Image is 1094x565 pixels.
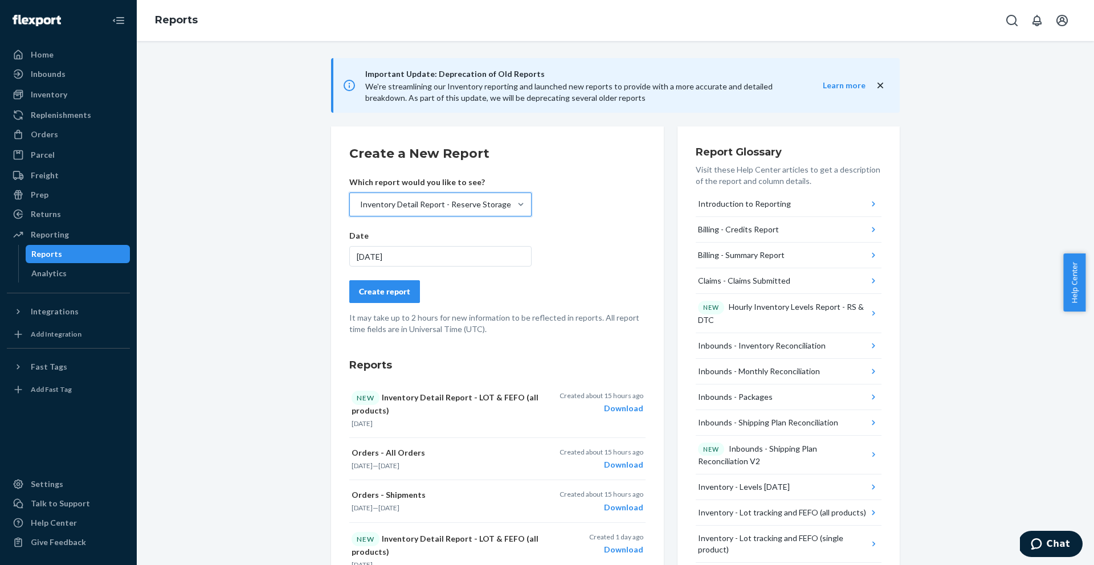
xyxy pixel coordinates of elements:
p: It may take up to 2 hours for new information to be reflected in reports. All report time fields ... [349,312,646,335]
div: Download [560,459,643,470]
div: Prep [31,189,48,200]
button: Close Navigation [107,9,130,32]
div: Inventory Detail Report - Reserve Storage [360,199,511,210]
div: Returns [31,208,61,220]
p: Created about 15 hours ago [560,447,643,457]
div: Inbounds - Monthly Reconciliation [698,366,820,377]
div: Fast Tags [31,361,67,372]
div: Inbounds - Packages [698,391,773,403]
button: Claims - Claims Submitted [696,268,881,294]
a: Add Integration [7,325,130,343]
p: Inventory Detail Report - LOT & FEFO (all products) [352,532,544,558]
ol: breadcrumbs [146,4,207,37]
p: Orders - All Orders [352,447,544,458]
div: Inventory [31,89,67,100]
div: Talk to Support [31,498,90,509]
div: Inbounds [31,68,66,80]
p: Which report would you like to see? [349,177,532,188]
p: Created about 15 hours ago [560,391,643,400]
div: Add Integration [31,329,81,339]
div: Hourly Inventory Levels Report - RS & DTC [698,301,868,326]
time: [DATE] [378,461,399,470]
button: Inbounds - Packages [696,384,881,410]
p: Created about 15 hours ago [560,489,643,499]
a: Add Fast Tag [7,380,130,399]
button: Introduction to Reporting [696,191,881,217]
span: We're streamlining our Inventory reporting and launched new reports to provide with a more accura... [365,81,773,103]
time: [DATE] [352,419,373,428]
div: NEW [352,532,379,546]
a: Settings [7,475,130,493]
button: Billing - Credits Report [696,217,881,243]
div: Download [560,403,643,414]
a: Replenishments [7,106,130,124]
div: Download [560,502,643,513]
p: Visit these Help Center articles to get a description of the report and column details. [696,164,881,187]
div: Inbounds - Inventory Reconciliation [698,340,826,351]
div: Integrations [31,306,79,317]
h3: Reports [349,358,646,372]
button: Learn more [800,80,866,91]
button: Inbounds - Monthly Reconciliation [696,359,881,384]
p: Date [349,230,532,241]
div: Download [589,544,643,555]
div: Add Fast Tag [31,384,72,394]
a: Inventory [7,85,130,104]
div: Reporting [31,229,69,240]
div: Reports [31,248,62,260]
button: Integrations [7,302,130,321]
button: Open Search Box [1001,9,1023,32]
p: NEW [703,303,719,312]
div: Inventory - Lot tracking and FEFO (all products) [698,507,866,518]
div: NEW [352,391,379,405]
a: Reports [26,245,130,263]
div: Inbounds - Shipping Plan Reconciliation [698,417,838,428]
div: Billing - Summary Report [698,249,785,261]
button: Fast Tags [7,358,130,376]
a: Home [7,46,130,64]
div: Claims - Claims Submitted [698,275,790,286]
button: Inbounds - Shipping Plan Reconciliation [696,410,881,436]
button: Open notifications [1026,9,1048,32]
img: Flexport logo [13,15,61,26]
a: Analytics [26,264,130,282]
div: Inventory - Lot tracking and FEFO (single product) [698,533,868,555]
p: — [352,461,544,470]
a: Returns [7,205,130,223]
button: Orders - All Orders[DATE]—[DATE]Created about 15 hours agoDownload [349,438,646,480]
p: NEW [703,445,719,454]
button: Inventory - Lot tracking and FEFO (all products) [696,500,881,526]
div: Analytics [31,268,67,279]
button: NEWInventory Detail Report - LOT & FEFO (all products)[DATE]Created about 15 hours agoDownload [349,382,646,438]
time: [DATE] [352,503,373,512]
p: Inventory Detail Report - LOT & FEFO (all products) [352,391,544,416]
button: Inbounds - Inventory Reconciliation [696,333,881,359]
div: Parcel [31,149,55,161]
a: Orders [7,125,130,144]
div: Help Center [31,517,77,529]
div: Orders [31,129,58,140]
div: Create report [359,286,410,297]
div: Home [31,49,54,60]
button: Give Feedback [7,533,130,551]
button: NEWHourly Inventory Levels Report - RS & DTC [696,294,881,333]
button: Create report [349,280,420,303]
button: Open account menu [1051,9,1073,32]
time: [DATE] [378,503,399,512]
p: Created 1 day ago [589,532,643,542]
h2: Create a New Report [349,145,646,163]
a: Reporting [7,226,130,244]
time: [DATE] [352,461,373,470]
button: close [875,80,886,92]
button: NEWInbounds - Shipping Plan Reconciliation V2 [696,436,881,475]
a: Inbounds [7,65,130,83]
h3: Report Glossary [696,145,881,159]
p: Orders - Shipments [352,489,544,501]
a: Reports [155,14,198,26]
a: Help Center [7,514,130,532]
button: Talk to Support [7,494,130,513]
button: Help Center [1063,253,1085,312]
div: [DATE] [349,246,532,267]
a: Freight [7,166,130,185]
